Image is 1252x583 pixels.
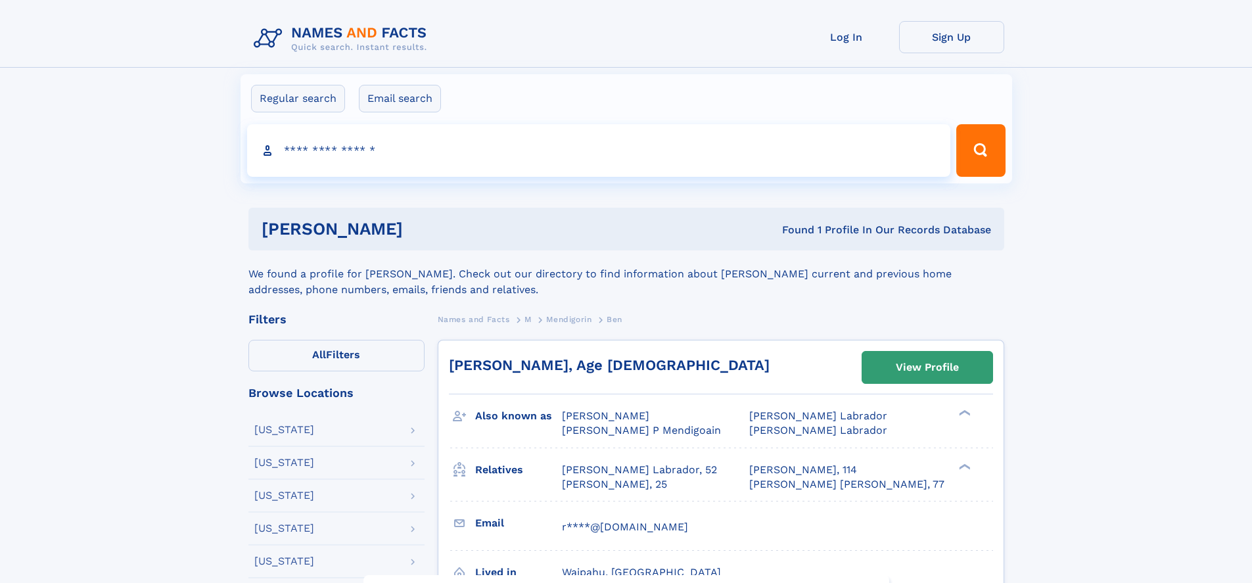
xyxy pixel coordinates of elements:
[251,85,345,112] label: Regular search
[248,387,425,399] div: Browse Locations
[607,315,622,324] span: Ben
[254,556,314,567] div: [US_STATE]
[248,340,425,371] label: Filters
[254,523,314,534] div: [US_STATE]
[592,223,991,237] div: Found 1 Profile In Our Records Database
[862,352,992,383] a: View Profile
[254,457,314,468] div: [US_STATE]
[956,409,971,417] div: ❯
[956,124,1005,177] button: Search Button
[562,424,721,436] span: [PERSON_NAME] P Mendigoain
[312,348,326,361] span: All
[524,311,532,327] a: M
[438,311,510,327] a: Names and Facts
[562,463,717,477] a: [PERSON_NAME] Labrador, 52
[749,409,887,422] span: [PERSON_NAME] Labrador
[546,311,591,327] a: Mendigorin
[475,512,562,534] h3: Email
[248,250,1004,298] div: We found a profile for [PERSON_NAME]. Check out our directory to find information about [PERSON_N...
[248,21,438,57] img: Logo Names and Facts
[562,409,649,422] span: [PERSON_NAME]
[899,21,1004,53] a: Sign Up
[262,221,593,237] h1: [PERSON_NAME]
[449,357,770,373] a: [PERSON_NAME], Age [DEMOGRAPHIC_DATA]
[248,314,425,325] div: Filters
[247,124,951,177] input: search input
[749,477,944,492] a: [PERSON_NAME] [PERSON_NAME], 77
[562,566,721,578] span: Waipahu, [GEOGRAPHIC_DATA]
[749,463,857,477] a: [PERSON_NAME], 114
[254,490,314,501] div: [US_STATE]
[475,405,562,427] h3: Also known as
[956,462,971,471] div: ❯
[749,424,887,436] span: [PERSON_NAME] Labrador
[546,315,591,324] span: Mendigorin
[562,477,667,492] a: [PERSON_NAME], 25
[524,315,532,324] span: M
[475,459,562,481] h3: Relatives
[254,425,314,435] div: [US_STATE]
[896,352,959,383] div: View Profile
[359,85,441,112] label: Email search
[794,21,899,53] a: Log In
